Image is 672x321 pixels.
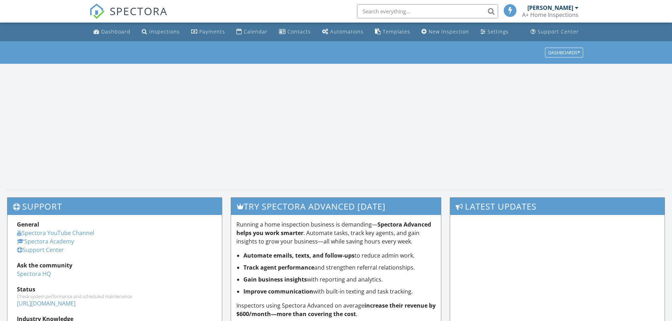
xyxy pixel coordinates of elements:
a: Support Center [528,25,582,38]
div: Dashboards [548,50,580,55]
div: Status [17,285,212,294]
a: Settings [478,25,511,38]
span: SPECTORA [110,4,168,18]
strong: Automate emails, texts, and follow-ups [243,252,355,259]
strong: Gain business insights [243,276,307,283]
div: Inspections [149,28,180,35]
div: Support Center [538,28,579,35]
div: Automations [330,28,364,35]
img: The Best Home Inspection Software - Spectora [89,4,105,19]
a: Contacts [276,25,314,38]
div: [PERSON_NAME] [527,4,573,11]
strong: General [17,221,39,228]
p: Inspectors using Spectora Advanced on average . [236,301,436,318]
div: Check system performance and scheduled maintenance. [17,294,212,299]
li: and strengthen referral relationships. [243,263,436,272]
a: Automations (Basic) [319,25,367,38]
div: Ask the community [17,261,212,270]
div: Templates [383,28,410,35]
div: Dashboard [101,28,131,35]
p: Running a home inspection business is demanding— . Automate tasks, track key agents, and gain ins... [236,220,436,246]
a: New Inspection [419,25,472,38]
a: Inspections [139,25,183,38]
strong: Track agent performance [243,264,314,271]
strong: Improve communication [243,288,313,295]
h3: Try spectora advanced [DATE] [231,198,441,215]
div: New Inspection [429,28,469,35]
li: with built-in texting and task tracking. [243,287,436,296]
a: Calendar [234,25,271,38]
a: SPECTORA [89,10,168,24]
h3: Support [7,198,222,215]
button: Dashboards [545,48,583,57]
a: [URL][DOMAIN_NAME] [17,300,75,307]
a: Payments [188,25,228,38]
a: Dashboard [91,25,133,38]
div: A+ Home Inspections [522,11,579,18]
a: Spectora YouTube Channel [17,229,94,237]
a: Spectora Academy [17,237,74,245]
strong: increase their revenue by $600/month—more than covering the cost [236,302,436,318]
a: Templates [372,25,413,38]
h3: Latest Updates [450,198,665,215]
li: to reduce admin work. [243,251,436,260]
a: Support Center [17,246,64,254]
input: Search everything... [357,4,498,18]
a: Spectora HQ [17,270,51,278]
strong: Spectora Advanced helps you work smarter [236,221,431,237]
div: Calendar [244,28,268,35]
div: Settings [488,28,509,35]
li: with reporting and analytics. [243,275,436,284]
div: Payments [199,28,225,35]
div: Contacts [287,28,311,35]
